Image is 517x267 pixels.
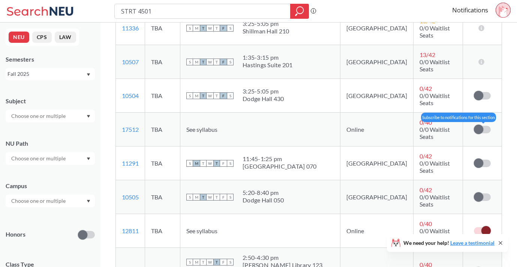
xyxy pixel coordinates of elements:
[193,59,200,65] span: M
[87,73,90,76] svg: Dropdown arrow
[227,25,234,32] span: S
[7,196,70,205] input: Choose one or multiple
[122,227,139,234] a: 12811
[243,54,293,61] div: 1:35 - 3:15 pm
[207,160,213,167] span: W
[340,113,414,146] td: Online
[145,79,180,113] td: TBA
[213,59,220,65] span: T
[243,87,284,95] div: 3:25 - 5:05 pm
[145,45,180,79] td: TBA
[186,194,193,201] span: S
[213,92,220,99] span: T
[87,115,90,118] svg: Dropdown arrow
[186,92,193,99] span: S
[450,240,495,246] a: Leave a testimonial
[243,196,284,204] div: Dodge Hall 050
[186,227,217,234] span: See syllabus
[6,139,95,148] div: NU Path
[122,58,139,65] a: 10507
[420,51,435,58] span: 13 / 42
[145,180,180,214] td: TBA
[213,259,220,265] span: T
[420,227,450,241] span: 0/0 Waitlist Seats
[207,25,213,32] span: W
[340,146,414,180] td: [GEOGRAPHIC_DATA]
[295,6,304,17] svg: magnifying glass
[420,126,450,140] span: 0/0 Waitlist Seats
[122,126,139,133] a: 17512
[6,97,95,105] div: Subject
[200,259,207,265] span: T
[55,32,76,43] button: LAW
[420,24,450,39] span: 0/0 Waitlist Seats
[145,11,180,45] td: TBA
[452,6,488,14] a: Notifications
[193,160,200,167] span: M
[6,152,95,165] div: Dropdown arrow
[120,5,285,18] input: Class, professor, course number, "phrase"
[420,85,432,92] span: 0 / 42
[207,259,213,265] span: W
[122,160,139,167] a: 11291
[186,259,193,265] span: S
[420,160,450,174] span: 0/0 Waitlist Seats
[145,113,180,146] td: TBA
[145,214,180,248] td: TBA
[87,157,90,160] svg: Dropdown arrow
[243,61,293,69] div: Hastings Suite 201
[186,160,193,167] span: S
[6,182,95,190] div: Campus
[420,119,432,126] span: 0 / 40
[243,254,322,261] div: 2:50 - 4:30 pm
[243,27,289,35] div: Shillman Hall 210
[227,92,234,99] span: S
[6,230,25,239] p: Honors
[227,160,234,167] span: S
[340,11,414,45] td: [GEOGRAPHIC_DATA]
[193,259,200,265] span: M
[6,195,95,207] div: Dropdown arrow
[220,59,227,65] span: F
[220,92,227,99] span: F
[6,110,95,122] div: Dropdown arrow
[220,259,227,265] span: F
[243,163,316,170] div: [GEOGRAPHIC_DATA] 070
[193,92,200,99] span: M
[403,240,495,246] span: We need your help!
[6,55,95,63] div: Semesters
[420,58,450,72] span: 0/0 Waitlist Seats
[6,68,95,80] div: Fall 2025Dropdown arrow
[200,92,207,99] span: T
[227,259,234,265] span: S
[213,194,220,201] span: T
[207,194,213,201] span: W
[420,193,450,208] span: 0/0 Waitlist Seats
[7,154,70,163] input: Choose one or multiple
[420,152,432,160] span: 0 / 42
[243,95,284,103] div: Dodge Hall 430
[220,160,227,167] span: F
[7,70,86,78] div: Fall 2025
[200,194,207,201] span: T
[290,4,309,19] div: magnifying glass
[227,194,234,201] span: S
[87,200,90,203] svg: Dropdown arrow
[200,160,207,167] span: T
[243,155,316,163] div: 11:45 - 1:25 pm
[227,59,234,65] span: S
[243,189,284,196] div: 5:20 - 8:40 pm
[207,59,213,65] span: W
[420,92,450,106] span: 0/0 Waitlist Seats
[340,79,414,113] td: [GEOGRAPHIC_DATA]
[207,92,213,99] span: W
[193,25,200,32] span: M
[420,220,432,227] span: 0 / 40
[186,59,193,65] span: S
[420,186,432,193] span: 0 / 42
[186,126,217,133] span: See syllabus
[9,32,29,43] button: NEU
[213,160,220,167] span: T
[122,193,139,201] a: 10505
[220,25,227,32] span: F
